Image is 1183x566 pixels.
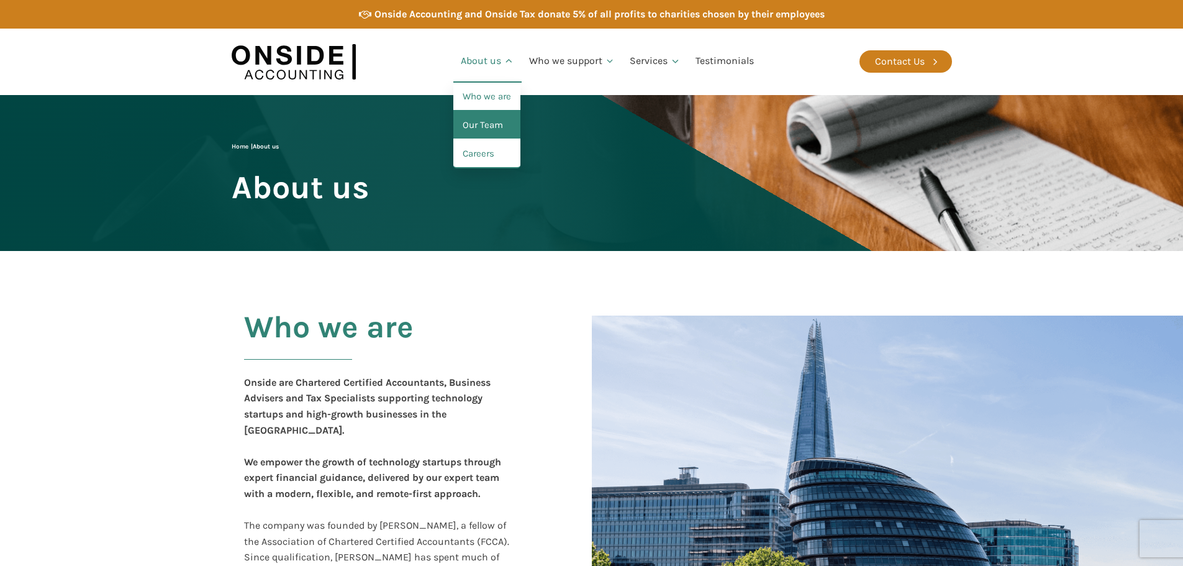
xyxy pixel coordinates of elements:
div: Contact Us [875,53,925,70]
a: Home [232,143,248,150]
span: About us [253,143,279,150]
span: About us [232,170,369,204]
a: Who we are [453,83,520,111]
a: Testimonials [688,40,761,83]
div: Onside Accounting and Onside Tax donate 5% of all profits to charities chosen by their employees [374,6,825,22]
a: Careers [453,140,520,168]
img: Onside Accounting [232,38,356,86]
a: Our Team [453,111,520,140]
b: Onside are Chartered Certified Accountants, Business Advisers and Tax Specialists supporting tech... [244,377,491,436]
a: About us [453,40,522,83]
a: Contact Us [859,50,952,73]
a: Services [622,40,688,83]
h2: Who we are [244,310,414,375]
a: Who we support [522,40,623,83]
b: We empower the growth of technology startups through expert financial guidance [244,456,501,484]
span: | [232,143,279,150]
b: , delivered by our expert team with a modern, flexible, and remote-first approach. [244,472,499,500]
